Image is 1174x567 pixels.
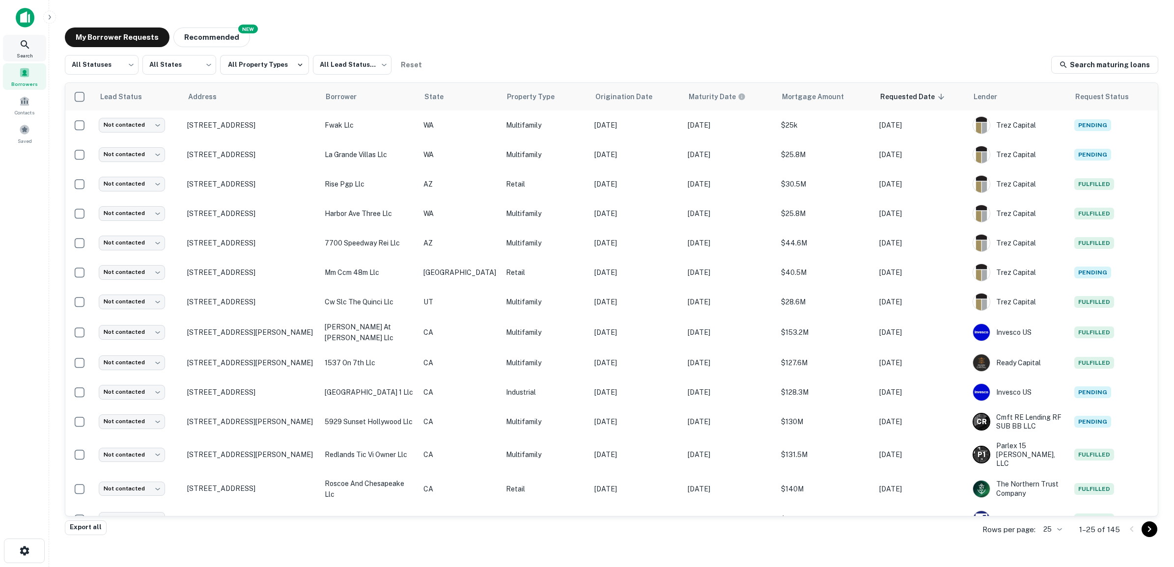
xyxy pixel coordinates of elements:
[973,383,1064,401] div: Invesco US
[187,514,315,523] p: [STREET_ADDRESS]
[879,238,963,248] p: [DATE]
[99,448,165,462] div: Not contacted
[99,177,165,191] div: Not contacted
[326,91,369,103] span: Borrower
[594,357,678,368] p: [DATE]
[781,267,869,278] p: $40.5M
[423,357,496,368] p: CA
[507,91,567,103] span: Property Type
[594,238,678,248] p: [DATE]
[973,264,1064,281] div: Trez Capital
[423,238,496,248] p: AZ
[973,324,1064,341] div: Invesco US
[1074,326,1114,338] span: Fulfilled
[99,206,165,220] div: Not contacted
[99,325,165,339] div: Not contacted
[220,55,309,75] button: All Property Types
[1074,357,1114,369] span: Fulfilled
[973,511,990,528] img: picture
[187,268,315,277] p: [STREET_ADDRESS]
[395,55,427,75] button: Reset
[94,83,182,110] th: Lead Status
[689,91,758,102] span: Maturity dates displayed may be estimated. Please contact the lender for the most accurate maturi...
[173,27,250,47] button: Recommended
[99,355,165,370] div: Not contacted
[689,91,746,102] div: Maturity dates displayed may be estimated. Please contact the lender for the most accurate maturi...
[238,25,258,33] div: NEW
[1079,524,1120,536] p: 1–25 of 145
[424,91,456,103] span: State
[187,417,315,426] p: [STREET_ADDRESS][PERSON_NAME]
[689,91,736,102] h6: Maturity Date
[973,441,1064,468] div: Parlex 15 [PERSON_NAME], LLC
[1074,119,1111,131] span: Pending
[506,208,585,219] p: Multifamily
[187,121,315,130] p: [STREET_ADDRESS]
[99,385,165,399] div: Not contacted
[1074,416,1111,428] span: Pending
[688,514,771,525] p: [DATE]
[142,52,216,78] div: All States
[17,52,33,59] span: Search
[325,357,413,368] p: 1537 on 7th llc
[973,324,990,341] img: picture
[781,120,869,131] p: $25k
[1074,267,1111,278] span: Pending
[65,52,139,78] div: All Statuses
[320,83,418,110] th: Borrower
[99,118,165,132] div: Not contacted
[782,91,857,103] span: Mortgage Amount
[1074,178,1114,190] span: Fulfilled
[594,514,678,525] p: [DATE]
[65,520,107,535] button: Export all
[974,91,1010,103] span: Lender
[781,149,869,160] p: $25.8M
[781,238,869,248] p: $44.6M
[594,484,678,494] p: [DATE]
[3,92,46,118] div: Contacts
[594,208,678,219] p: [DATE]
[325,120,413,131] p: fwak llc
[973,264,990,281] img: picture
[506,238,585,248] p: Multifamily
[423,120,496,131] p: WA
[1075,91,1142,103] span: Request Status
[594,267,678,278] p: [DATE]
[187,450,315,459] p: [STREET_ADDRESS][PERSON_NAME]
[99,295,165,309] div: Not contacted
[187,328,315,337] p: [STREET_ADDRESS][PERSON_NAME]
[423,149,496,160] p: WA
[688,387,771,398] p: [DATE]
[973,235,990,251] img: picture
[688,416,771,427] p: [DATE]
[973,354,990,371] img: picture
[325,416,413,427] p: 5929 sunset hollywood llc
[423,449,496,460] p: CA
[65,27,169,47] button: My Borrower Requests
[1074,237,1114,249] span: Fulfilled
[879,179,963,189] p: [DATE]
[188,91,229,103] span: Address
[3,120,46,147] a: Saved
[978,450,985,460] p: P 1
[506,484,585,494] p: Retail
[506,514,585,525] p: Industrial
[973,117,990,134] img: picture
[688,357,771,368] p: [DATE]
[879,449,963,460] p: [DATE]
[973,116,1064,134] div: Trez Capital
[781,449,869,460] p: $131.5M
[3,63,46,90] a: Borrowers
[781,297,869,307] p: $28.6M
[423,297,496,307] p: UT
[99,414,165,429] div: Not contacted
[325,322,413,343] p: [PERSON_NAME] at [PERSON_NAME] llc
[594,120,678,131] p: [DATE]
[781,514,869,525] p: $160M
[3,35,46,61] a: Search
[506,149,585,160] p: Multifamily
[1074,449,1114,460] span: Fulfilled
[1074,513,1114,525] span: Fulfilled
[325,208,413,219] p: harbor ave three llc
